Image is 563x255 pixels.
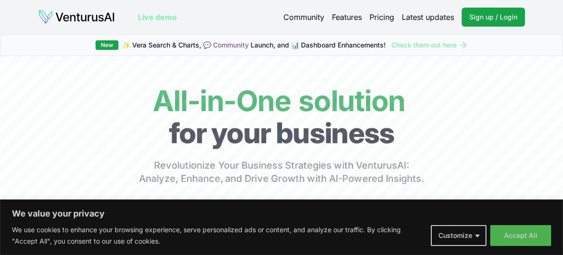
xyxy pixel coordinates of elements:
[283,11,324,23] a: Community
[96,40,118,50] div: New
[138,11,177,23] a: Live demo
[12,224,424,247] p: We use cookies to enhance your browsing experience, serve personalized ads or content, and analyz...
[431,225,486,246] button: Customize
[402,11,454,23] a: Latest updates
[122,40,386,50] span: ✨ Vera Search & Charts, 💬 Launch, and 📊 Dashboard Enhancements!
[490,225,551,246] button: Accept All
[462,8,525,27] a: Sign up / Login
[469,12,517,22] span: Sign up / Login
[332,11,362,23] a: Features
[391,40,468,50] a: Check them out here
[369,11,394,23] a: Pricing
[38,9,115,25] img: logo
[12,208,551,219] p: We value your privacy
[213,41,249,49] a: Community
